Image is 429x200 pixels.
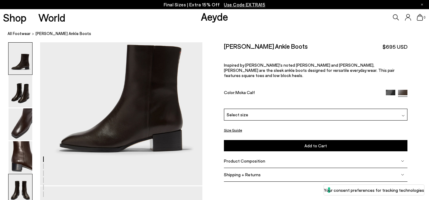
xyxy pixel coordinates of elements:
[224,158,265,163] span: Product Composition
[401,173,404,176] img: svg%3E
[224,126,242,134] button: Size Guide
[8,30,31,37] a: All Footwear
[383,43,407,51] span: $695 USD
[8,26,429,42] nav: breadcrumb
[224,90,380,97] div: Color:
[401,160,404,163] img: svg%3E
[9,141,32,173] img: Lee Leather Ankle Boots - Image 4
[164,1,266,9] p: Final Sizes | Extra 15% Off
[36,30,91,37] span: [PERSON_NAME] Ankle Boots
[38,12,65,23] a: World
[324,185,424,195] button: Your consent preferences for tracking technologies
[9,43,32,75] img: Lee Leather Ankle Boots - Image 1
[235,90,255,95] span: Moka Calf
[9,108,32,140] img: Lee Leather Ankle Boots - Image 3
[224,42,308,50] h2: [PERSON_NAME] Ankle Boots
[417,14,423,21] a: 0
[201,10,228,23] a: Aeyde
[9,75,32,107] img: Lee Leather Ankle Boots - Image 2
[224,62,395,78] span: Inspired by [PERSON_NAME]'s noted [PERSON_NAME] and [PERSON_NAME], [PERSON_NAME] are the sleek an...
[224,140,408,151] button: Add to Cart
[224,2,265,7] span: Navigate to /collections/ss25-final-sizes
[227,111,248,118] span: Select size
[304,143,327,148] span: Add to Cart
[324,187,424,193] label: Your consent preferences for tracking technologies
[224,172,261,177] span: Shipping + Returns
[3,12,26,23] a: Shop
[402,114,405,117] img: svg%3E
[423,16,426,19] span: 0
